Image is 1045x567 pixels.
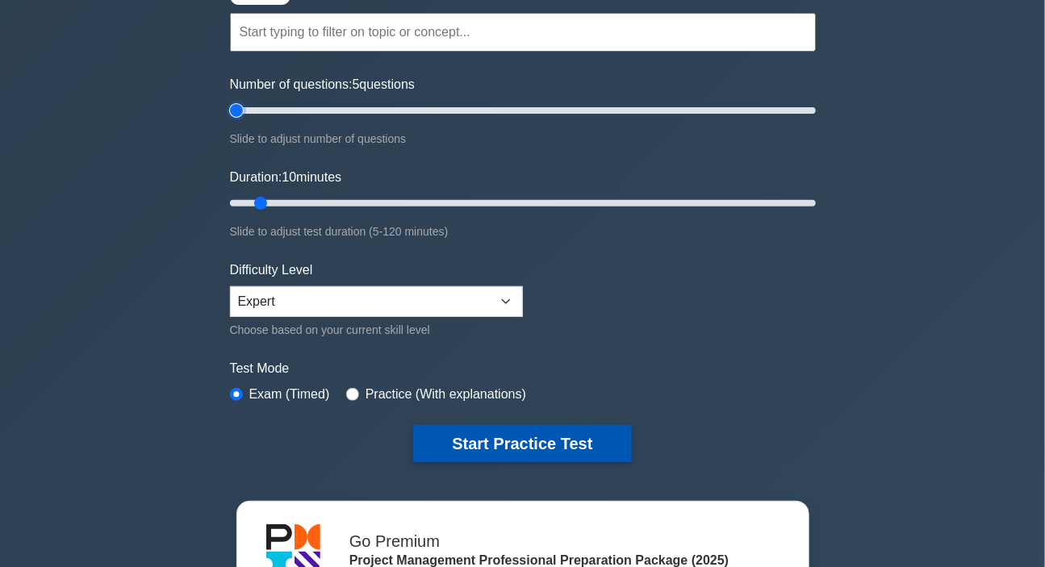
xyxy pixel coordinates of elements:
span: 10 [282,170,296,184]
label: Exam (Timed) [249,385,330,404]
label: Practice (With explanations) [366,385,526,404]
div: Slide to adjust test duration (5-120 minutes) [230,222,816,241]
label: Number of questions: questions [230,75,415,94]
div: Slide to adjust number of questions [230,129,816,148]
input: Start typing to filter on topic or concept... [230,13,816,52]
div: Choose based on your current skill level [230,320,523,340]
label: Difficulty Level [230,261,313,280]
label: Test Mode [230,359,816,378]
button: Start Practice Test [413,425,631,462]
span: 5 [353,77,360,91]
label: Duration: minutes [230,168,342,187]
